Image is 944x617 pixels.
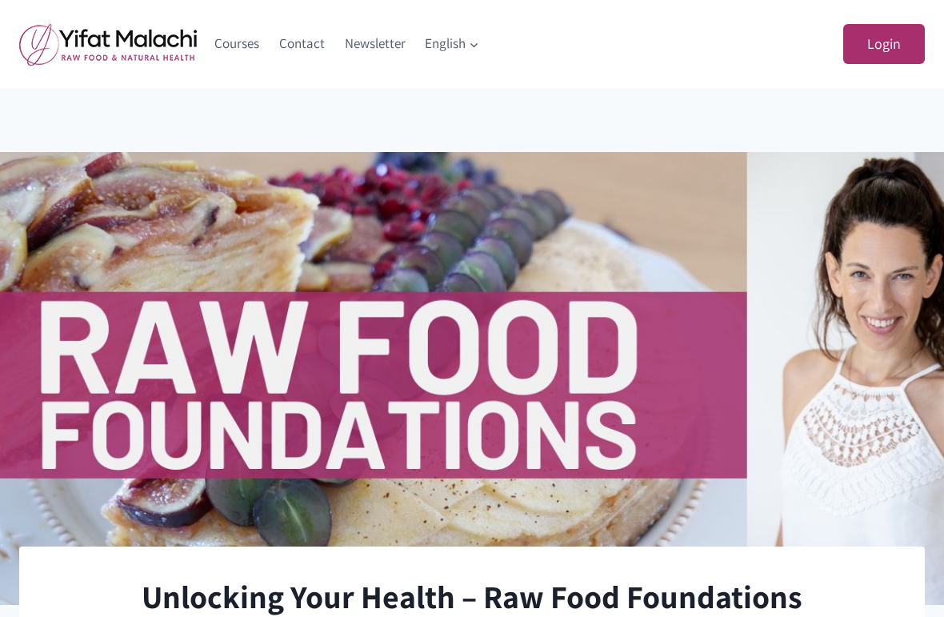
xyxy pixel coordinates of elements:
span: English [425,33,479,54]
a: Courses [205,25,270,63]
a: Login [843,24,925,65]
a: Contact [270,25,335,63]
img: yifat_logo41_en.png [19,23,197,66]
nav: Primary Navigation [205,25,490,63]
a: Newsletter [334,25,415,63]
a: English [415,25,490,63]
